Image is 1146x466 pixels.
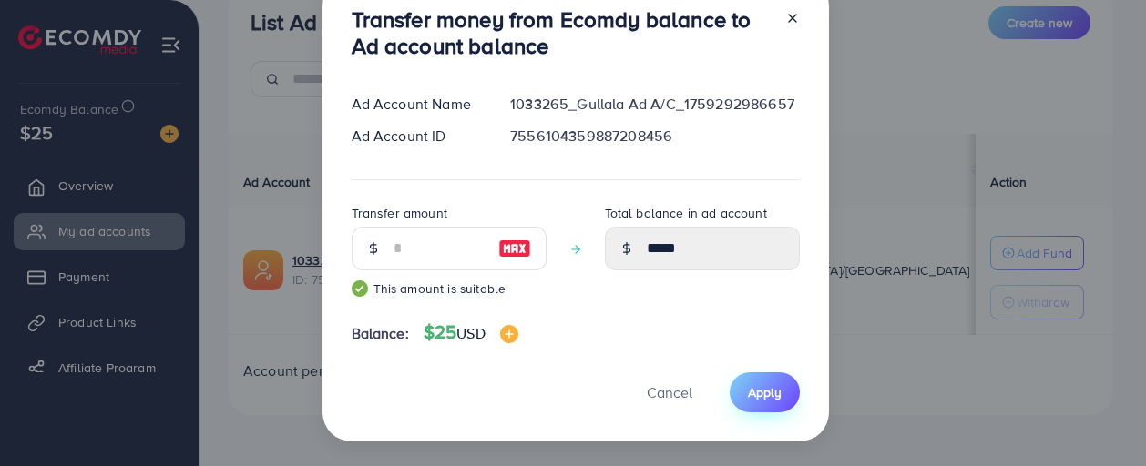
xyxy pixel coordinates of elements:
span: Balance: [352,323,409,344]
div: Ad Account ID [337,126,496,147]
button: Apply [730,372,800,411]
small: This amount is suitable [352,279,547,298]
div: 1033265_Gullala Ad A/C_1759292986657 [496,94,813,115]
span: Cancel [647,382,692,402]
div: 7556104359887208456 [496,126,813,147]
iframe: Chat [1069,384,1132,452]
img: image [498,238,531,259]
img: guide [352,280,368,297]
div: Ad Account Name [337,94,496,115]
span: Apply [748,383,782,401]
h3: Transfer money from Ecomdy balance to Ad account balance [352,6,771,59]
label: Transfer amount [352,204,447,222]
button: Cancel [624,372,715,411]
span: USD [456,323,485,343]
h4: $25 [424,321,518,344]
img: image [500,325,518,343]
label: Total balance in ad account [605,204,767,222]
